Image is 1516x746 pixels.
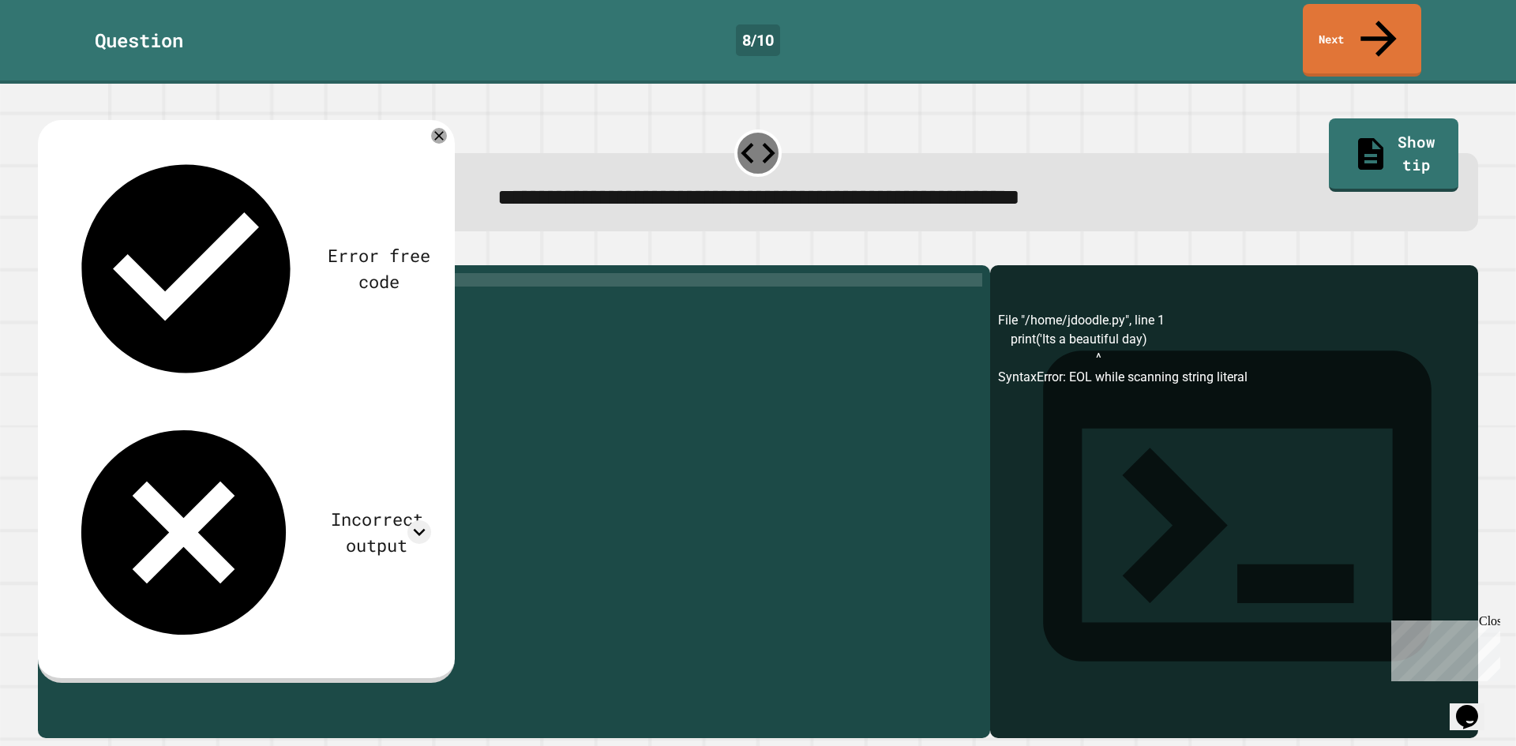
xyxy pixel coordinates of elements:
iframe: chat widget [1450,683,1500,730]
div: Question [95,26,183,54]
a: Show tip [1329,118,1458,191]
div: 8 / 10 [736,24,780,56]
div: File "/home/jdoodle.py", line 1 print('Its a beautiful day) ^ SyntaxError: EOL while scanning str... [998,311,1470,738]
iframe: chat widget [1385,614,1500,681]
div: Error free code [327,242,431,294]
div: Incorrect output [322,506,431,558]
a: Next [1303,4,1421,77]
div: Chat with us now!Close [6,6,109,100]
